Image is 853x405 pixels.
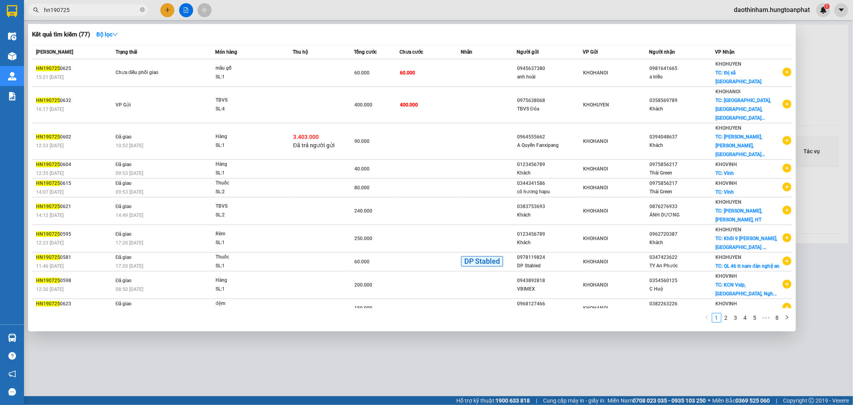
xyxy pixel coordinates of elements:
span: plus-circle [783,206,791,215]
div: Thuốc [216,179,276,188]
h3: Kết quả tìm kiếm ( 77 ) [32,30,90,39]
div: 0621 [36,202,113,211]
span: plus-circle [783,280,791,289]
span: 240.000 [354,208,372,214]
li: 8 [773,313,782,323]
span: DP Stabled [461,256,503,266]
span: 10:52 [DATE] [116,143,143,148]
span: Trạng thái [116,49,137,55]
div: Khách [517,239,583,247]
span: KHOHANOI [583,185,608,190]
span: TC: Vinh [716,170,734,176]
span: KHOVINH [716,301,737,307]
div: 0354560125 [649,277,715,285]
span: 3.403.000 [293,134,319,140]
div: 0962720387 [649,230,715,239]
span: KHOHANOI [583,282,608,288]
div: 0632 [36,96,113,105]
span: 250.000 [354,236,372,241]
span: VP Gửi [116,102,131,108]
span: 12:30 [DATE] [36,287,64,292]
div: 0604 [36,160,113,169]
div: đệm [216,299,276,308]
div: 0625 [36,64,113,73]
span: TC: [PERSON_NAME], [PERSON_NAME], HT [716,208,763,223]
div: 0347423622 [649,253,715,262]
span: TC: KCN Vsip, [GEOGRAPHIC_DATA], Ngh... [716,282,777,297]
span: VP Nhận [715,49,735,55]
div: 0123456789 [517,160,583,169]
div: 0964555662 [517,133,583,141]
span: TC: [GEOGRAPHIC_DATA], [GEOGRAPHIC_DATA], [GEOGRAPHIC_DATA]... [716,98,771,121]
div: SL: 1 [216,141,276,150]
span: TC: QL 46 tt nam đàn nghệ an [716,263,779,269]
div: Thuốc [216,253,276,262]
span: [PERSON_NAME] [36,49,73,55]
span: 14:12 [DATE] [36,213,64,218]
div: Hàng [216,276,276,285]
span: Đã giao [116,134,132,140]
span: 40.000 [354,166,370,172]
span: plus-circle [783,68,791,76]
span: 80.000 [354,185,370,190]
button: right [782,313,792,323]
span: KHOHUYEN [716,227,742,233]
div: ÁNH DƯƠNG [649,211,715,219]
img: solution-icon [8,92,16,100]
div: Khách [649,141,715,150]
span: TC: Vinh [716,189,734,195]
span: 12:23 [DATE] [36,240,64,246]
li: Next 5 Pages [760,313,773,323]
div: cô hương hapu [517,188,583,196]
button: Bộ lọcdown [90,28,124,41]
li: Previous Page [702,313,712,323]
span: 17:20 [DATE] [116,263,143,269]
span: KHOHUYEN [583,102,609,108]
span: plus-circle [783,233,791,242]
div: 0975638068 [517,96,583,105]
div: 0382263226 [649,300,715,308]
span: 15:21 [DATE] [36,74,64,80]
div: 0595 [36,230,113,239]
span: message [8,388,16,396]
span: 11:46 [DATE] [36,263,64,269]
div: 0615 [36,179,113,188]
div: 0358569789 [649,96,715,105]
span: KHOVINH [716,162,737,167]
div: SL: 1 [216,262,276,271]
span: HN190725 [36,231,60,237]
div: 0945637380 [517,64,583,73]
span: 09:53 [DATE] [116,189,143,195]
span: HN190725 [36,162,60,167]
div: TBVS [216,96,276,105]
span: down [112,32,118,37]
span: Đã trả người gửi [293,142,335,148]
span: Chưa cước [400,49,423,55]
li: 5 [750,313,760,323]
span: Đã giao [116,231,132,237]
div: VBIMEX [517,285,583,293]
div: a triều [649,73,715,81]
span: 60.000 [354,259,370,265]
div: Hàng [216,132,276,141]
button: left [702,313,712,323]
span: KHOHANOI [583,305,608,311]
span: 09:53 [DATE] [116,170,143,176]
span: KHOHANOI [583,138,608,144]
a: 3 [731,313,740,322]
span: 200.000 [354,282,372,288]
span: KHOVINH [716,273,737,279]
div: 0581 [36,253,113,262]
span: KHOHANOI [583,259,608,265]
a: 1 [712,313,721,322]
span: TC: [PERSON_NAME], [PERSON_NAME], [GEOGRAPHIC_DATA]... [716,134,765,157]
span: KHOHANOI [583,166,608,172]
div: TBVS [216,202,276,211]
div: 0876276933 [649,202,715,211]
div: Khách [649,105,715,113]
span: plus-circle [783,303,791,312]
div: 0602 [36,133,113,141]
span: Đã giao [116,278,132,283]
span: Thu hộ [293,49,308,55]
